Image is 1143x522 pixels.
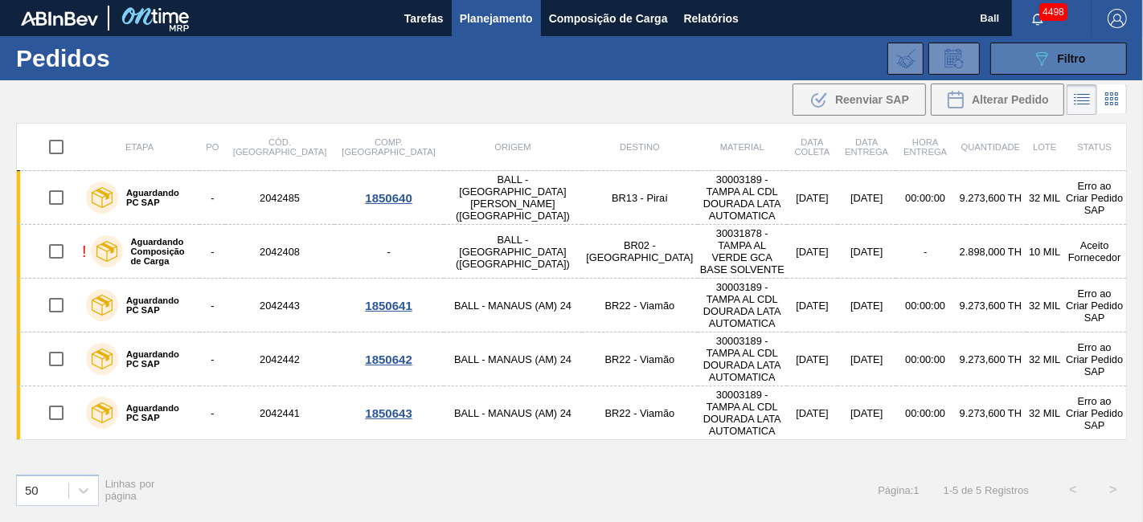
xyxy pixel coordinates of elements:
[123,237,194,266] label: Aguardando Composição de Carga
[1039,3,1067,21] span: 4498
[118,188,193,207] label: Aguardando PC SAP
[1026,279,1063,332] td: 32 MIL
[787,386,838,440] td: [DATE]
[838,386,896,440] td: [DATE]
[199,279,225,332] td: -
[582,332,697,386] td: BR22 - Viamão
[896,171,955,225] td: 00:00:00
[225,225,334,279] td: 2042408
[582,225,697,279] td: BR02 - [GEOGRAPHIC_DATA]
[444,279,583,332] td: BALL - MANAUS (AM) 24
[17,225,1127,279] a: !Aguardando Composição de Carga-2042408-BALL - [GEOGRAPHIC_DATA] ([GEOGRAPHIC_DATA])BR02 - [GEOGR...
[1077,142,1111,152] span: Status
[1063,332,1126,386] td: Erro ao Criar Pedido SAP
[944,484,1029,496] span: 1 - 5 de 5 Registros
[698,279,788,332] td: 30003189 - TAMPA AL CDL DOURADA LATA AUTOMATICA
[896,225,955,279] td: -
[1026,386,1063,440] td: 32 MIL
[961,142,1020,152] span: Quantidade
[1012,7,1063,30] button: Notificações
[955,225,1026,279] td: 2.898,000 TH
[990,43,1127,75] button: Filtro
[337,353,441,366] div: 1850642
[549,9,668,28] span: Composição de Carga
[698,171,788,225] td: 30003189 - TAMPA AL CDL DOURADA LATA AUTOMATICA
[1093,470,1133,510] button: >
[620,142,660,152] span: Destino
[118,349,193,369] label: Aguardando PC SAP
[225,279,334,332] td: 2042443
[838,171,896,225] td: [DATE]
[684,9,739,28] span: Relatórios
[698,386,788,440] td: 30003189 - TAMPA AL CDL DOURADA LATA AUTOMATICA
[896,386,955,440] td: 00:00:00
[105,478,155,502] span: Linhas por página
[1063,225,1126,279] td: Aceito Fornecedor
[199,332,225,386] td: -
[118,296,193,315] label: Aguardando PC SAP
[206,142,219,152] span: PO
[337,406,441,420] div: 1850643
[928,43,980,75] div: Solicitação de Revisão de Pedidos
[896,332,955,386] td: 00:00:00
[1026,225,1063,279] td: 10 MIL
[931,84,1064,116] div: Alterar Pedido
[582,171,697,225] td: BR13 - Piraí
[17,171,1127,225] a: Aguardando PC SAP-2042485BALL - [GEOGRAPHIC_DATA][PERSON_NAME] ([GEOGRAPHIC_DATA])BR13 - Piraí300...
[720,142,764,152] span: Material
[787,171,838,225] td: [DATE]
[582,279,697,332] td: BR22 - Viamão
[793,84,926,116] div: Reenviar SAP
[444,171,583,225] td: BALL - [GEOGRAPHIC_DATA][PERSON_NAME] ([GEOGRAPHIC_DATA])
[225,386,334,440] td: 2042441
[955,386,1026,440] td: 9.273,600 TH
[838,332,896,386] td: [DATE]
[444,225,583,279] td: BALL - [GEOGRAPHIC_DATA] ([GEOGRAPHIC_DATA])
[125,142,154,152] span: Etapa
[460,9,533,28] span: Planejamento
[838,225,896,279] td: [DATE]
[199,386,225,440] td: -
[955,279,1026,332] td: 9.273,600 TH
[444,386,583,440] td: BALL - MANAUS (AM) 24
[199,171,225,225] td: -
[698,225,788,279] td: 30031878 - TAMPA AL VERDE GCA BASE SOLVENTE
[16,49,244,67] h1: Pedidos
[25,483,39,497] div: 50
[787,279,838,332] td: [DATE]
[787,332,838,386] td: [DATE]
[444,332,583,386] td: BALL - MANAUS (AM) 24
[1063,171,1126,225] td: Erro ao Criar Pedido SAP
[887,43,924,75] div: Importar Negociações dos Pedidos
[494,142,531,152] span: Origem
[337,299,441,312] div: 1850641
[334,225,444,279] td: -
[17,279,1127,332] a: Aguardando PC SAP-2042443BALL - MANAUS (AM) 24BR22 - Viamão30003189 - TAMPA AL CDL DOURADA LATA A...
[972,93,1049,106] span: Alterar Pedido
[1063,386,1126,440] td: Erro ao Criar Pedido SAP
[845,137,888,157] span: Data entrega
[337,191,441,205] div: 1850640
[698,332,788,386] td: 30003189 - TAMPA AL CDL DOURADA LATA AUTOMATICA
[1026,171,1063,225] td: 32 MIL
[342,137,435,157] span: Comp. [GEOGRAPHIC_DATA]
[795,137,830,157] span: Data coleta
[835,93,909,106] span: Reenviar SAP
[225,332,334,386] td: 2042442
[118,403,193,422] label: Aguardando PC SAP
[21,11,98,26] img: TNhmsLtSVTkK8tSr43FrP2fwEKptu5GPRR3wAAAABJRU5ErkJggg==
[199,225,225,279] td: -
[1097,84,1127,115] div: Visão em Cards
[1108,9,1127,28] img: Logout
[1067,84,1097,115] div: Visão em Lista
[17,386,1127,440] a: Aguardando PC SAP-2042441BALL - MANAUS (AM) 24BR22 - Viamão30003189 - TAMPA AL CDL DOURADA LATA A...
[1063,279,1126,332] td: Erro ao Criar Pedido SAP
[955,171,1026,225] td: 9.273,600 TH
[838,279,896,332] td: [DATE]
[1058,52,1086,65] span: Filtro
[1053,470,1093,510] button: <
[582,386,697,440] td: BR22 - Viamão
[82,243,87,261] div: !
